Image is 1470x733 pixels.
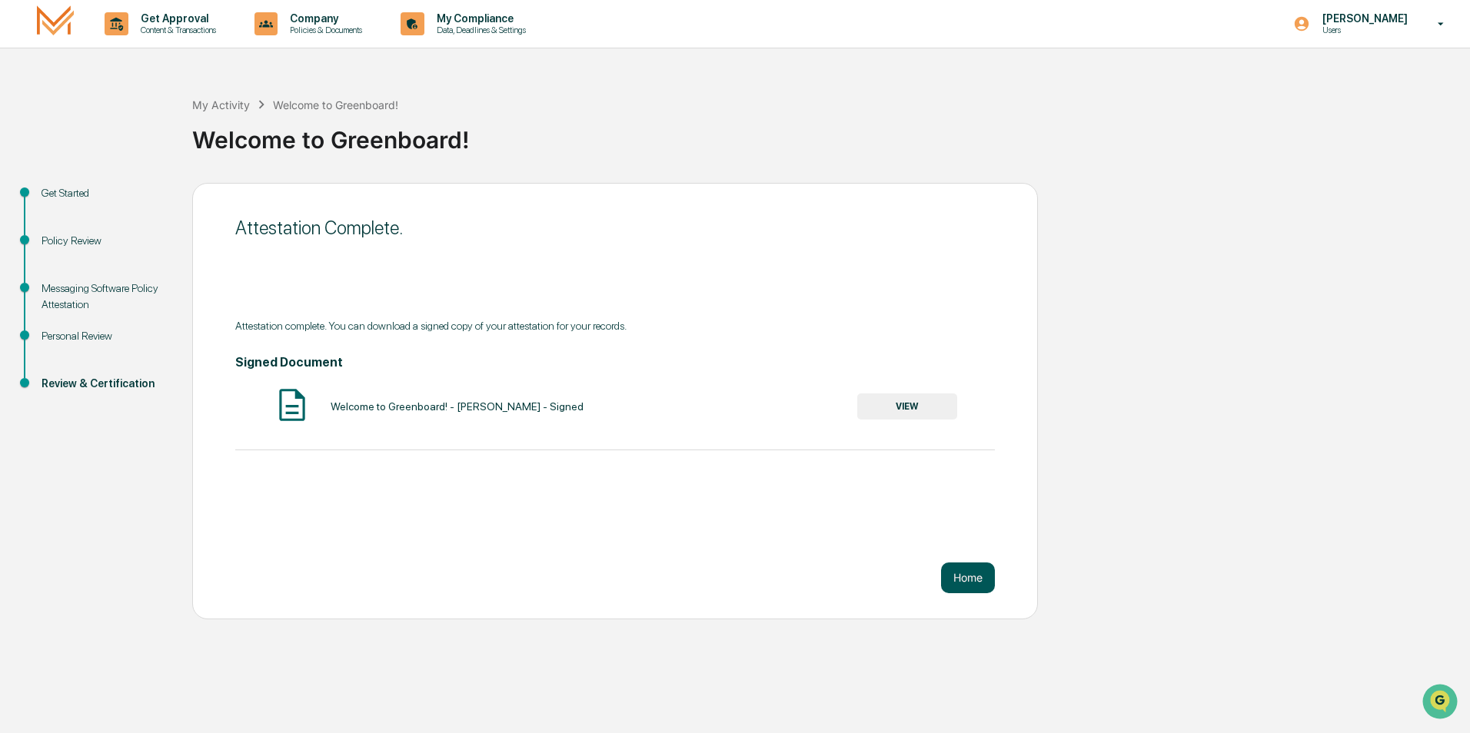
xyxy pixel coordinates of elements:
[37,5,74,41] img: logo
[1310,25,1415,35] p: Users
[261,122,280,141] button: Start new chat
[857,393,957,420] button: VIEW
[235,320,995,332] div: Attestation complete. You can download a signed copy of your attestation for your records.
[278,25,370,35] p: Policies & Documents
[128,12,224,25] p: Get Approval
[42,328,168,344] div: Personal Review
[273,386,311,424] img: Document Icon
[52,133,195,145] div: We're available if you need us!
[15,118,43,145] img: 1746055101610-c473b297-6a78-478c-a979-82029cc54cd1
[153,260,186,272] span: Pylon
[192,98,250,111] div: My Activity
[235,355,995,370] h4: Signed Document
[15,224,28,237] div: 🔎
[128,25,224,35] p: Content & Transactions
[15,32,280,57] p: How can we help?
[42,376,168,392] div: Review & Certification
[15,195,28,207] div: 🖐️
[941,562,995,593] button: Home
[42,280,168,313] div: Messaging Software Policy Attestation
[111,195,124,207] div: 🗄️
[1421,682,1462,724] iframe: Open customer support
[31,194,99,209] span: Preclearance
[192,114,1462,154] div: Welcome to Greenboard!
[105,187,197,215] a: 🗄️Attestations
[1310,12,1415,25] p: [PERSON_NAME]
[42,185,168,201] div: Get Started
[424,25,534,35] p: Data, Deadlines & Settings
[108,260,186,272] a: Powered byPylon
[127,194,191,209] span: Attestations
[9,217,103,244] a: 🔎Data Lookup
[42,233,168,249] div: Policy Review
[9,187,105,215] a: 🖐️Preclearance
[424,12,534,25] p: My Compliance
[52,118,252,133] div: Start new chat
[273,98,398,111] div: Welcome to Greenboard!
[278,12,370,25] p: Company
[31,223,97,238] span: Data Lookup
[331,400,584,413] div: Welcome to Greenboard! - [PERSON_NAME] - Signed
[235,217,995,239] div: Attestation Complete.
